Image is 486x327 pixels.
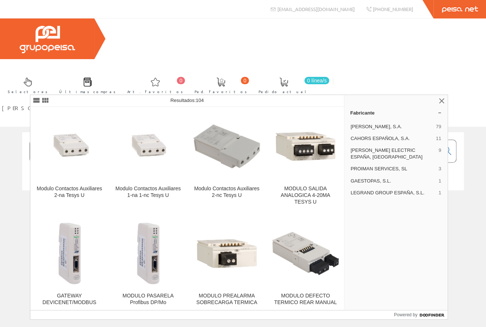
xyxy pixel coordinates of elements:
[351,147,436,160] span: [PERSON_NAME] ELECTRIC ESPAÑA, [GEOGRAPHIC_DATA]
[241,77,249,84] span: 0
[272,185,339,205] div: MODULO SALIDA ANALOGICA 4-20MA TESYS U
[22,200,464,206] div: © Grupo Peisa
[0,71,51,98] a: Selectores
[59,88,116,95] span: Últimas compras
[351,166,436,172] span: PROIMAN SERVICES, SL
[272,293,339,306] div: MODULO DEFECTO TERMICO REAR MANUAL
[195,88,247,95] span: Ped. favoritos
[394,310,448,319] a: Powered by
[351,190,436,196] span: LEGRAND GROUP ESPAÑA, S.L.
[373,6,413,12] span: [PHONE_NUMBER]
[2,104,142,112] span: [PERSON_NAME] [PERSON_NAME]
[36,220,103,287] img: GATEWAY DEVICENET/MODBUS
[351,135,433,142] span: CAHORS ESPAÑOLA, S.A.
[127,88,183,95] span: Art. favoritos
[436,135,441,142] span: 11
[8,88,48,95] span: Selectores
[2,98,160,105] a: [PERSON_NAME] [PERSON_NAME]
[196,98,204,103] span: 104
[193,293,260,306] div: MODULO PREALARMA SOBRECARGA TERMICA
[115,220,181,287] img: MODULO PASARELA Profibus DP/Mo
[36,113,103,180] img: Modulo Contactos Auxiliares 2-na Tesys U
[109,107,187,214] a: Modulo Contactos Auxiliares 1-na 1-nc Tesys U Modulo Contactos Auxiliares 1-na 1-nc Tesys U
[30,107,109,214] a: Modulo Contactos Auxiliares 2-na Tesys U Modulo Contactos Auxiliares 2-na Tesys U
[36,293,103,306] div: GATEWAY DEVICENET/MODBUS
[188,214,266,314] a: MODULO PREALARMA SOBRECARGA TERMICA MODULO PREALARMA SOBRECARGA TERMICA
[171,98,204,103] span: Resultados:
[259,88,309,95] span: Pedido actual
[351,178,436,184] span: GAESTOPAS, S.L.
[436,123,441,130] span: 79
[30,214,109,314] a: GATEWAY DEVICENET/MODBUS GATEWAY DEVICENET/MODBUS
[115,293,181,306] div: MODULO PASARELA Profibus DP/Mo
[266,107,345,214] a: MODULO SALIDA ANALOGICA 4-20MA TESYS U MODULO SALIDA ANALOGICA 4-20MA TESYS U
[344,107,448,119] a: Fabricante
[438,190,441,196] span: 1
[193,185,260,199] div: Modulo Contactos Auxiliares 2-nc Tesys U
[177,77,185,84] span: 0
[109,214,187,314] a: MODULO PASARELA Profibus DP/Mo MODULO PASARELA Profibus DP/Mo
[36,185,103,199] div: Modulo Contactos Auxiliares 2-na Tesys U
[272,220,339,287] img: MODULO DEFECTO TERMICO REAR MANUAL
[115,113,181,180] img: Modulo Contactos Auxiliares 1-na 1-nc Tesys U
[52,71,119,98] a: Últimas compras
[115,185,181,199] div: Modulo Contactos Auxiliares 1-na 1-nc Tesys U
[272,113,339,180] img: MODULO SALIDA ANALOGICA 4-20MA TESYS U
[266,214,345,314] a: MODULO DEFECTO TERMICO REAR MANUAL MODULO DEFECTO TERMICO REAR MANUAL
[304,77,329,84] span: 0 línea/s
[20,26,75,53] img: Grupo Peisa
[193,220,260,287] img: MODULO PREALARMA SOBRECARGA TERMICA
[277,6,355,12] span: [EMAIL_ADDRESS][DOMAIN_NAME]
[251,71,331,98] a: 0 línea/s Pedido actual
[438,147,441,160] span: 9
[438,178,441,184] span: 1
[193,113,260,180] img: Modulo Contactos Auxiliares 2-nc Tesys U
[351,123,433,130] span: [PERSON_NAME], S.A.
[188,107,266,214] a: Modulo Contactos Auxiliares 2-nc Tesys U Modulo Contactos Auxiliares 2-nc Tesys U
[394,311,417,318] span: Powered by
[438,166,441,172] span: 3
